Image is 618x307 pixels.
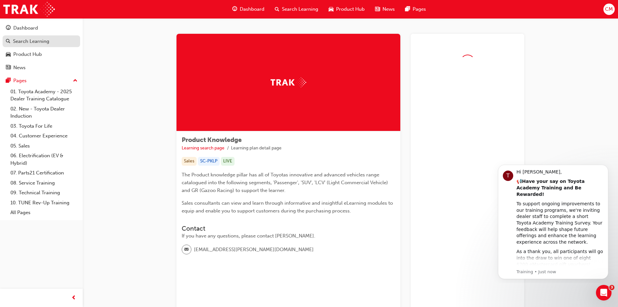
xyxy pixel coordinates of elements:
[603,4,615,15] button: CM
[71,294,76,302] span: prev-icon
[6,65,11,71] span: news-icon
[8,121,80,131] a: 03. Toyota For Life
[184,246,189,254] span: email-icon
[596,285,612,301] iframe: Intercom live chat
[382,6,395,13] span: News
[8,141,80,151] a: 05. Sales
[8,188,80,198] a: 09. Technical Training
[13,38,49,45] div: Search Learning
[13,64,26,71] div: News
[323,3,370,16] a: car-iconProduct Hub
[8,87,80,104] a: 01. Toyota Academy - 2025 Dealer Training Catalogue
[6,25,11,31] span: guage-icon
[609,285,614,290] span: 3
[8,178,80,188] a: 08. Service Training
[3,21,80,75] button: DashboardSearch LearningProduct HubNews
[8,131,80,141] a: 04. Customer Experience
[3,62,80,74] a: News
[182,136,242,144] span: Product Knowledge
[73,77,78,85] span: up-icon
[232,5,237,13] span: guage-icon
[227,3,270,16] a: guage-iconDashboard
[6,52,11,58] span: car-icon
[221,157,235,166] div: LIVE
[240,6,264,13] span: Dashboard
[8,168,80,178] a: 07. Parts21 Certification
[182,200,394,214] span: Sales consultants can view and learn through informative and insightful eLearning modules to equi...
[6,78,11,84] span: pages-icon
[413,6,426,13] span: Pages
[3,2,55,17] img: Trak
[488,159,618,283] iframe: Intercom notifications message
[231,145,282,152] li: Learning plan detail page
[3,22,80,34] a: Dashboard
[275,5,279,13] span: search-icon
[182,145,224,151] a: Learning search page
[400,3,431,16] a: pages-iconPages
[282,6,318,13] span: Search Learning
[182,172,389,193] span: The Product knowledge pillar has all of Toyotas innovative and advanced vehicles range catalogued...
[271,77,306,87] img: Trak
[370,3,400,16] a: news-iconNews
[182,225,395,232] h3: Contact
[405,5,410,13] span: pages-icon
[8,151,80,168] a: 06. Electrification (EV & Hybrid)
[3,75,80,87] button: Pages
[198,157,220,166] div: SC-PKLP
[8,104,80,121] a: 02. New - Toyota Dealer Induction
[270,3,323,16] a: search-iconSearch Learning
[6,39,10,45] span: search-icon
[336,6,365,13] span: Product Hub
[13,24,38,32] div: Dashboard
[3,35,80,47] a: Search Learning
[329,5,333,13] span: car-icon
[8,208,80,218] a: All Pages
[182,157,197,166] div: Sales
[182,232,395,240] div: If you have any questions, please contact [PERSON_NAME].
[3,48,80,60] a: Product Hub
[13,51,42,58] div: Product Hub
[13,77,27,84] div: Pages
[8,198,80,208] a: 10. TUNE Rev-Up Training
[194,246,314,253] span: [EMAIL_ADDRESS][PERSON_NAME][DOMAIN_NAME]
[375,5,380,13] span: news-icon
[605,6,613,13] span: CM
